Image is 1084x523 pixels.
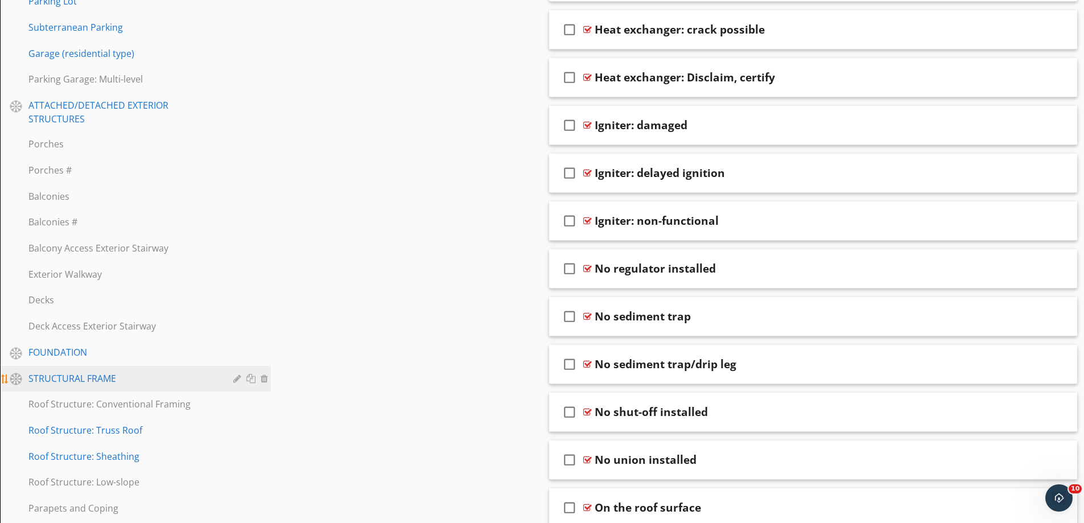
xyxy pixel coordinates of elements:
[28,501,217,515] div: Parapets and Coping
[28,293,217,307] div: Decks
[560,159,579,187] i: check_box_outline_blank
[595,501,701,514] div: On the roof surface
[28,450,217,463] div: Roof Structure: Sheathing
[28,215,217,229] div: Balconies #
[28,475,217,489] div: Roof Structure: Low-slope
[595,262,716,275] div: No regulator installed
[595,214,719,228] div: Igniter: non-functional
[595,357,736,371] div: No sediment trap/drip leg
[560,303,579,330] i: check_box_outline_blank
[560,207,579,234] i: check_box_outline_blank
[28,345,217,359] div: FOUNDATION
[28,72,217,86] div: Parking Garage: Multi-level
[28,137,217,151] div: Porches
[1069,484,1082,493] span: 10
[595,118,687,132] div: Igniter: damaged
[28,20,217,34] div: Subterranean Parking
[560,494,579,521] i: check_box_outline_blank
[560,112,579,139] i: check_box_outline_blank
[595,405,708,419] div: No shut-off installed
[28,423,217,437] div: Roof Structure: Truss Roof
[560,398,579,426] i: check_box_outline_blank
[595,310,691,323] div: No sediment trap
[28,163,217,177] div: Porches #
[560,255,579,282] i: check_box_outline_blank
[595,453,696,467] div: No union installed
[595,71,775,84] div: Heat exchanger: Disclaim, certify
[28,372,217,385] div: STRUCTURAL FRAME
[560,446,579,473] i: check_box_outline_blank
[595,166,725,180] div: Igniter: delayed ignition
[1045,484,1073,512] iframe: Intercom live chat
[560,16,579,43] i: check_box_outline_blank
[28,98,217,126] div: ATTACHED/DETACHED EXTERIOR STRUCTURES
[595,23,765,36] div: Heat exchanger: crack possible
[28,190,217,203] div: Balconies
[28,47,217,60] div: Garage (residential type)
[28,241,217,255] div: Balcony Access Exterior Stairway
[28,267,217,281] div: Exterior Walkway
[560,351,579,378] i: check_box_outline_blank
[28,397,217,411] div: Roof Structure: Conventional Framing
[28,319,217,333] div: Deck Access Exterior Stairway
[560,64,579,91] i: check_box_outline_blank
